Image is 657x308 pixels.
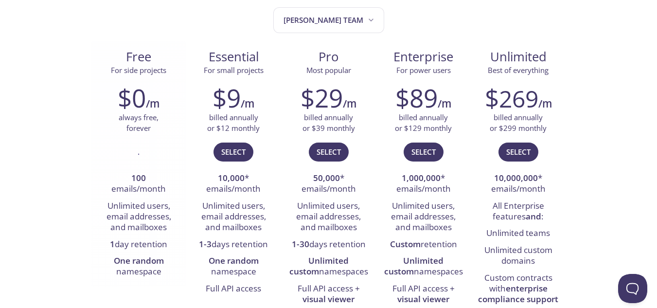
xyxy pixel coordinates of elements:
h6: /m [438,95,451,112]
strong: 10,000,000 [494,172,538,183]
li: Unlimited users, email addresses, and mailboxes [99,198,179,236]
strong: 1-30 [292,238,309,250]
button: Select [309,143,349,161]
li: Full API access [194,281,274,297]
button: Select [404,143,444,161]
li: days retention [194,236,274,253]
span: Enterprise [384,49,463,65]
button: Select [213,143,253,161]
span: Most popular [306,65,351,75]
li: Unlimited users, email addresses, and mailboxes [288,198,369,236]
button: Hemanth's team [273,7,384,33]
span: Unlimited [490,48,547,65]
strong: 100 [131,172,146,183]
li: retention [383,236,463,253]
strong: One random [209,255,259,266]
h6: /m [146,95,160,112]
p: billed annually or $12 monthly [207,112,260,133]
li: Unlimited teams [478,225,558,242]
h2: $ [485,83,538,112]
h2: $89 [395,83,438,112]
h2: $29 [301,83,343,112]
strong: visual viewer [302,293,355,305]
strong: and [526,211,541,222]
p: billed annually or $299 monthly [490,112,547,133]
iframe: Help Scout Beacon - Open [618,274,647,303]
li: Unlimited custom domains [478,242,558,270]
li: * emails/month [194,170,274,198]
span: 269 [499,83,538,114]
span: Free [99,49,178,65]
strong: Custom [390,238,421,250]
strong: One random [114,255,164,266]
h2: $9 [213,83,241,112]
li: day retention [99,236,179,253]
h6: /m [343,95,356,112]
h2: $0 [118,83,146,112]
p: always free, forever [119,112,159,133]
span: Select [221,145,246,158]
li: Unlimited users, email addresses, and mailboxes [383,198,463,236]
strong: 1 [110,238,115,250]
span: Pro [289,49,368,65]
li: days retention [288,236,369,253]
strong: 10,000 [218,172,245,183]
li: Unlimited users, email addresses, and mailboxes [194,198,274,236]
li: * emails/month [383,170,463,198]
span: For side projects [111,65,166,75]
button: Select [498,143,538,161]
li: * emails/month [478,170,558,198]
strong: 1-3 [199,238,212,250]
span: For small projects [204,65,264,75]
li: namespaces [288,253,369,281]
strong: 50,000 [313,172,340,183]
span: Best of everything [488,65,549,75]
li: namespaces [383,253,463,281]
strong: 1,000,000 [402,172,441,183]
p: billed annually or $129 monthly [395,112,452,133]
li: * emails/month [288,170,369,198]
span: Select [317,145,341,158]
li: namespace [194,253,274,281]
span: [PERSON_NAME] team [284,14,376,27]
span: Select [506,145,531,158]
strong: Unlimited custom [289,255,349,277]
span: Select [411,145,436,158]
li: emails/month [99,170,179,198]
strong: visual viewer [397,293,449,305]
p: billed annually or $39 monthly [302,112,355,133]
span: Essential [194,49,273,65]
li: namespace [99,253,179,281]
h6: /m [241,95,254,112]
span: For power users [396,65,451,75]
h6: /m [538,95,552,112]
strong: enterprise compliance support [478,283,558,305]
strong: Unlimited custom [384,255,444,277]
li: All Enterprise features : [478,198,558,226]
